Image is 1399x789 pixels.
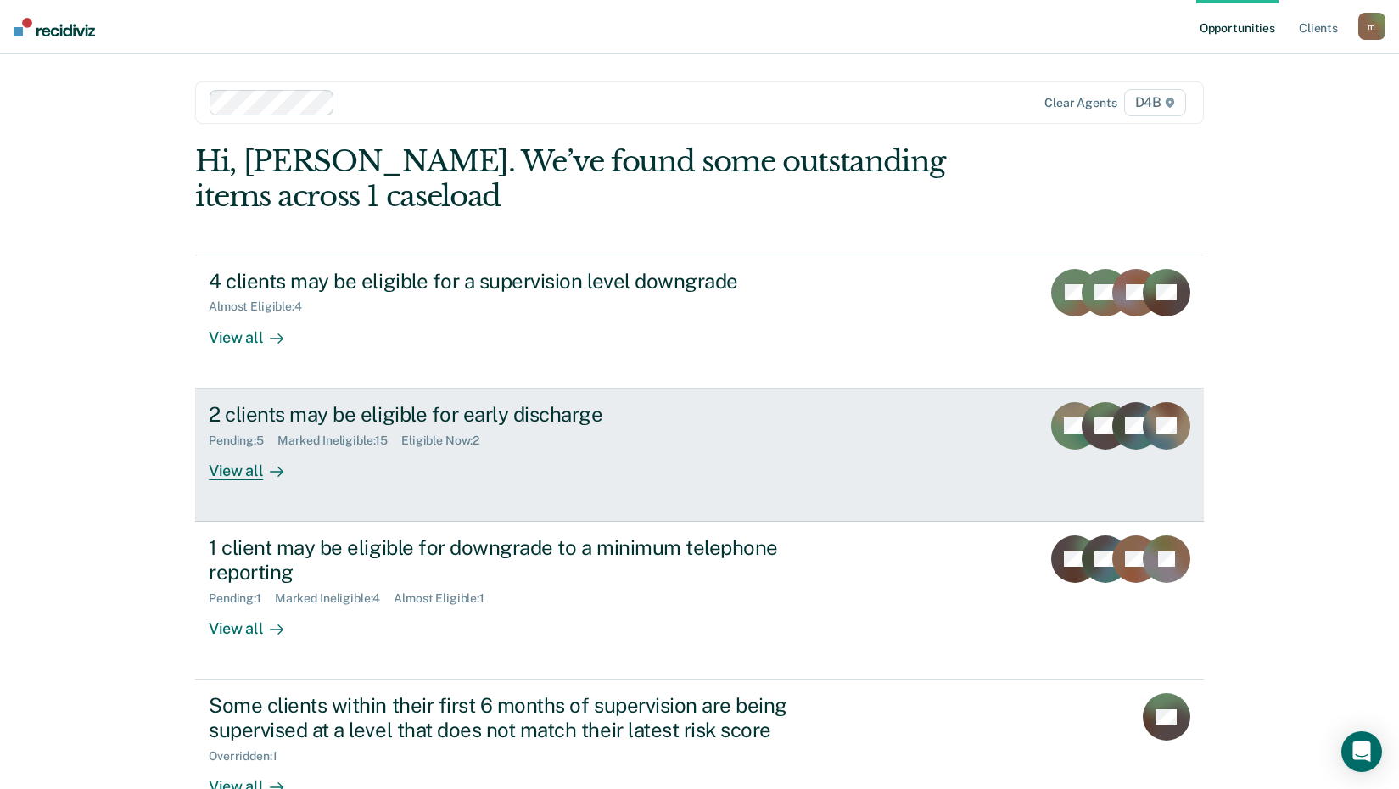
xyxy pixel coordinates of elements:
span: D4B [1124,89,1186,116]
div: Marked Ineligible : 4 [275,591,394,606]
button: m [1358,13,1385,40]
div: Almost Eligible : 4 [209,299,316,314]
div: Almost Eligible : 1 [394,591,498,606]
a: 1 client may be eligible for downgrade to a minimum telephone reportingPending:1Marked Ineligible... [195,522,1204,680]
a: 2 clients may be eligible for early dischargePending:5Marked Ineligible:15Eligible Now:2View all [195,389,1204,522]
div: Open Intercom Messenger [1341,731,1382,772]
a: 4 clients may be eligible for a supervision level downgradeAlmost Eligible:4View all [195,255,1204,389]
div: 2 clients may be eligible for early discharge [209,402,804,427]
div: Clear agents [1044,96,1116,110]
div: 1 client may be eligible for downgrade to a minimum telephone reporting [209,535,804,585]
img: Recidiviz [14,18,95,36]
div: Some clients within their first 6 months of supervision are being supervised at a level that does... [209,693,804,742]
div: View all [209,314,304,347]
div: Marked Ineligible : 15 [277,434,401,448]
div: Eligible Now : 2 [401,434,493,448]
div: Pending : 1 [209,591,275,606]
div: View all [209,447,304,480]
div: Overridden : 1 [209,749,290,764]
div: View all [209,605,304,638]
div: 4 clients may be eligible for a supervision level downgrade [209,269,804,294]
div: Pending : 5 [209,434,277,448]
div: Hi, [PERSON_NAME]. We’ve found some outstanding items across 1 caseload [195,144,1002,214]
